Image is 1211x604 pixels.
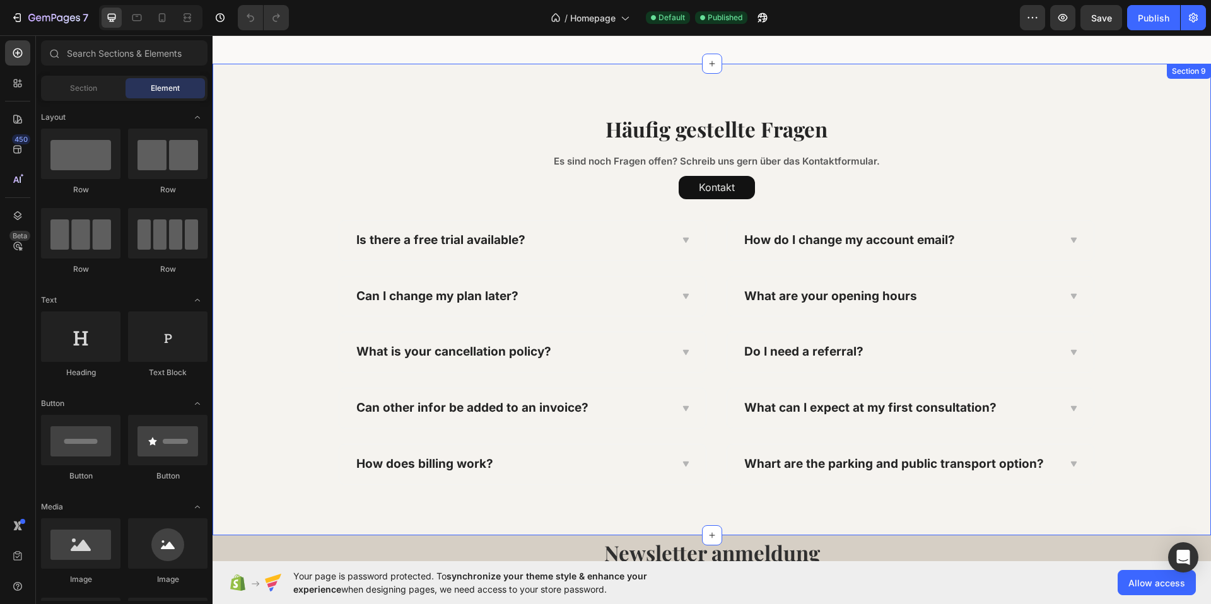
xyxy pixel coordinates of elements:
[530,307,653,327] div: Do I need a referral?
[41,294,57,306] span: Text
[41,184,120,195] div: Row
[530,252,706,271] div: What are your opening hours
[1138,11,1169,25] div: Publish
[9,231,30,241] div: Beta
[41,501,63,513] span: Media
[142,195,315,215] div: Is there a free trial available?
[151,83,180,94] span: Element
[565,11,568,25] span: /
[41,470,120,482] div: Button
[1118,570,1196,595] button: Allow access
[142,363,378,383] div: Can other infor be added to an invoice?
[187,393,208,414] span: Toggle open
[708,12,742,23] span: Published
[131,502,869,532] h2: Newsletter anmeldung
[1127,5,1180,30] button: Publish
[187,107,208,127] span: Toggle open
[128,184,208,195] div: Row
[293,571,647,595] span: synchronize your theme style & enhance your experience
[293,569,696,596] span: Your page is password protected. To when designing pages, we need access to your store password.
[238,5,289,30] div: Undo/Redo
[41,367,120,378] div: Heading
[187,290,208,310] span: Toggle open
[187,497,208,517] span: Toggle open
[530,363,786,383] div: What can I expect at my first consultation?
[142,252,308,271] div: Can I change my plan later?
[41,40,208,66] input: Search Sections & Elements
[486,143,522,161] p: Kontakt
[41,264,120,275] div: Row
[530,195,744,215] div: How do I change my account email?
[128,470,208,482] div: Button
[142,419,283,439] div: How does billing work?
[1168,542,1198,572] div: Open Intercom Messenger
[466,141,542,164] button: <p>Kontakt</p>
[530,419,833,439] div: Whart are the parking and public transport option?
[5,5,94,30] button: 7
[1080,5,1122,30] button: Save
[41,398,64,409] span: Button
[12,134,30,144] div: 450
[41,574,120,585] div: Image
[570,11,616,25] span: Homepage
[128,574,208,585] div: Image
[658,12,685,23] span: Default
[1128,576,1185,589] span: Allow access
[213,35,1211,561] iframe: Design area
[41,112,66,123] span: Layout
[83,10,88,25] p: 7
[957,30,996,42] div: Section 9
[1091,13,1112,23] span: Save
[142,307,341,327] div: What is your cancellation policy?
[70,83,97,94] span: Section
[128,367,208,378] div: Text Block
[128,264,208,275] div: Row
